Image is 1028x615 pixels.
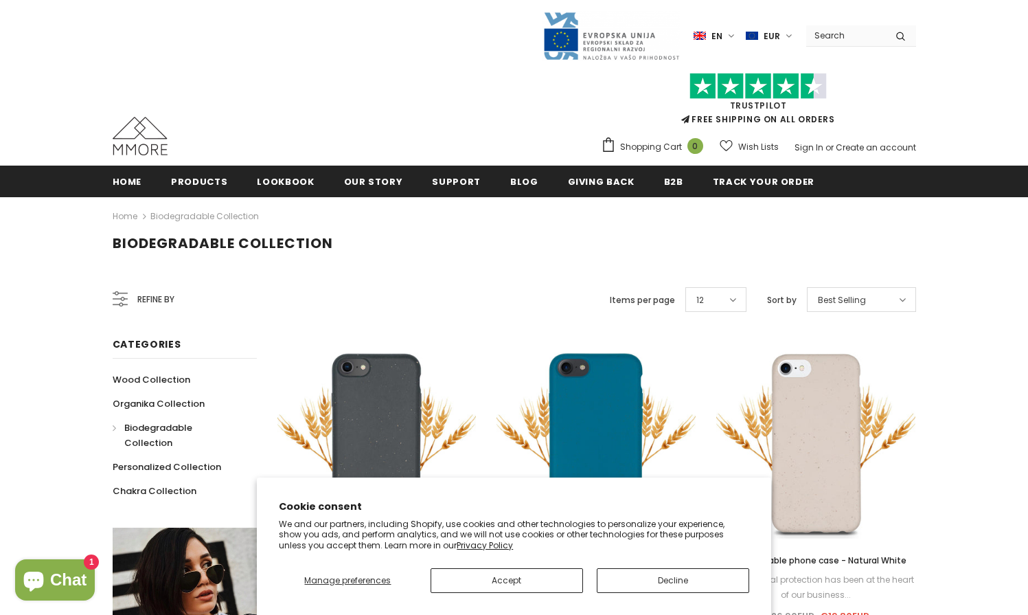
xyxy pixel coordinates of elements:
span: Best Selling [818,293,866,307]
span: Refine by [137,292,174,307]
button: Accept [431,568,583,593]
a: Lookbook [257,166,314,197]
span: Our Story [344,175,403,188]
label: Sort by [767,293,797,307]
div: Environmental protection has been at the heart of our business... [716,572,915,603]
span: Biodegradable phone case - Natural White [725,555,906,566]
span: Blog [510,175,538,188]
a: Personalized Collection [113,455,221,479]
span: Track your order [713,175,814,188]
span: Biodegradable Collection [124,421,192,449]
button: Decline [597,568,749,593]
a: Trustpilot [730,100,787,111]
a: Biodegradable phone case - Natural White [716,553,915,568]
span: 12 [696,293,704,307]
a: Sign In [795,142,823,153]
a: Organika Collection [113,392,205,416]
span: Products [171,175,227,188]
a: Home [113,208,137,225]
a: Javni Razpis [542,30,680,41]
span: Chakra Collection [113,484,196,497]
span: 0 [687,138,703,154]
a: Track your order [713,166,814,197]
img: i-lang-1.png [694,30,706,42]
span: Wood Collection [113,373,190,386]
img: MMORE Cases [113,117,168,155]
span: Giving back [568,175,635,188]
img: Trust Pilot Stars [689,73,827,100]
button: Manage preferences [279,568,416,593]
a: Our Story [344,166,403,197]
span: Personalized Collection [113,460,221,473]
h2: Cookie consent [279,500,749,514]
span: Manage preferences [304,574,391,586]
label: Items per page [610,293,675,307]
a: Biodegradable Collection [150,210,259,222]
a: B2B [664,166,683,197]
span: FREE SHIPPING ON ALL ORDERS [601,79,916,125]
a: Blog [510,166,538,197]
inbox-online-store-chat: Shopify online store chat [11,559,99,604]
span: Shopping Cart [620,140,682,154]
a: Wish Lists [720,135,779,159]
a: Shopping Cart 0 [601,137,710,157]
p: We and our partners, including Shopify, use cookies and other technologies to personalize your ex... [279,519,749,551]
img: Javni Razpis [542,11,680,61]
a: Chakra Collection [113,479,196,503]
a: support [432,166,481,197]
a: Giving back [568,166,635,197]
a: Privacy Policy [457,539,513,551]
span: support [432,175,481,188]
a: Wood Collection [113,368,190,392]
span: Lookbook [257,175,314,188]
span: en [711,30,722,43]
span: or [825,142,834,153]
span: B2B [664,175,683,188]
span: Organika Collection [113,397,205,410]
span: Wish Lists [738,140,779,154]
span: Categories [113,337,181,351]
a: Home [113,166,142,197]
span: Biodegradable Collection [113,234,333,253]
a: Biodegradable Collection [113,416,242,455]
span: EUR [764,30,780,43]
a: Create an account [836,142,916,153]
input: Search Site [806,25,885,45]
span: Home [113,175,142,188]
a: Products [171,166,227,197]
